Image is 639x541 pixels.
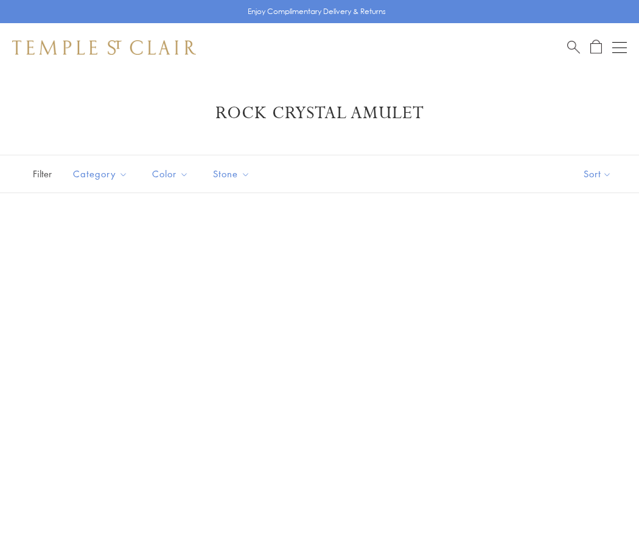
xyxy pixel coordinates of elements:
[12,40,196,55] img: Temple St. Clair
[567,40,580,55] a: Search
[146,166,198,182] span: Color
[612,40,627,55] button: Open navigation
[590,40,602,55] a: Open Shopping Bag
[67,166,137,182] span: Category
[248,5,386,18] p: Enjoy Complimentary Delivery & Returns
[207,166,259,182] span: Stone
[143,160,198,188] button: Color
[556,155,639,193] button: Show sort by
[30,102,609,124] h1: Rock Crystal Amulet
[204,160,259,188] button: Stone
[64,160,137,188] button: Category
